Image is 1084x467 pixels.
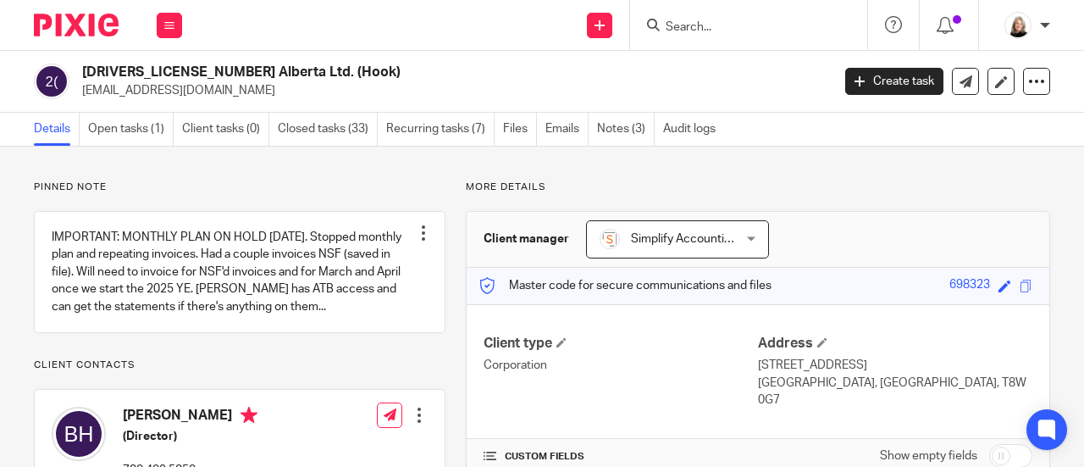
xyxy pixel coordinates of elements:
[484,450,758,464] h4: CUSTOM FIELDS
[664,20,816,36] input: Search
[949,276,990,296] div: 698323
[758,335,1032,353] h4: Address
[82,64,672,81] h2: [DRIVERS_LICENSE_NUMBER] Alberta Ltd. (Hook)
[484,231,569,247] h3: Client manager
[34,359,445,372] p: Client contacts
[241,407,257,424] i: Primary
[386,113,495,146] a: Recurring tasks (7)
[34,113,80,146] a: Details
[34,14,119,36] img: Pixie
[663,113,724,146] a: Audit logs
[631,233,738,245] span: Simplify Accounting
[123,428,316,445] h5: (Director)
[484,357,758,374] p: Corporation
[466,181,1050,194] p: More details
[845,68,943,95] a: Create task
[758,375,1032,409] p: [GEOGRAPHIC_DATA], [GEOGRAPHIC_DATA], T8W 0G7
[600,229,620,249] img: Screenshot%202023-11-29%20141159.png
[278,113,378,146] a: Closed tasks (33)
[34,181,445,194] p: Pinned note
[34,64,69,99] img: svg%3E
[758,357,1032,374] p: [STREET_ADDRESS]
[1004,12,1031,39] img: Screenshot%202023-11-02%20134555.png
[182,113,269,146] a: Client tasks (0)
[123,407,316,428] h4: [PERSON_NAME]
[479,277,772,294] p: Master code for secure communications and files
[88,113,174,146] a: Open tasks (1)
[484,335,758,353] h4: Client type
[880,448,977,464] label: Show empty fields
[82,82,820,99] p: [EMAIL_ADDRESS][DOMAIN_NAME]
[52,407,106,461] img: svg%3E
[597,113,655,146] a: Notes (3)
[545,113,589,146] a: Emails
[503,113,537,146] a: Files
